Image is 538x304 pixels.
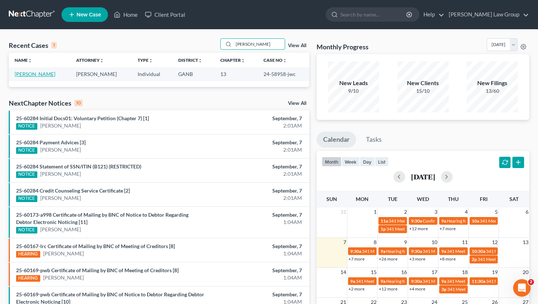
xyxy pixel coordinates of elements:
span: 341 Meeting for [PERSON_NAME] [423,248,489,254]
span: 19 [491,268,498,277]
a: 25-60284 Statement of SSN/ITIN (B121) (RESTRICTED) [16,163,141,170]
a: Chapterunfold_more [220,57,245,63]
a: +7 more [440,226,456,231]
span: 20 [522,268,529,277]
div: 2:01AM [212,194,302,202]
a: Attorneyunfold_more [76,57,104,63]
div: NextChapter Notices [9,99,83,107]
button: week [341,157,360,167]
i: unfold_more [198,58,202,63]
span: 17 [431,268,438,277]
span: 9:30a [350,248,361,254]
span: 9a [381,278,385,284]
span: 9a [350,278,355,284]
a: Nameunfold_more [15,57,32,63]
span: 9 [403,238,408,247]
td: [PERSON_NAME] [70,67,132,81]
a: [PERSON_NAME] [15,71,55,77]
span: Wed [417,196,429,202]
div: 13/60 [467,87,518,95]
span: 2p [472,256,477,262]
span: 7 [343,238,347,247]
span: 14 [340,268,347,277]
span: New Case [76,12,101,18]
i: unfold_more [241,58,245,63]
span: 9a [381,248,385,254]
div: NOTICE [16,171,37,178]
a: Client Portal [141,8,189,21]
a: [PERSON_NAME] [40,122,81,129]
a: +4 more [409,286,425,292]
span: 9a [441,278,446,284]
a: +2 more [348,286,365,292]
a: +12 more [409,226,428,231]
a: +12 more [379,286,397,292]
span: 341 Meeting for [PERSON_NAME] [447,286,513,292]
span: 15 [370,268,377,277]
div: New Filings [467,79,518,87]
span: Mon [356,196,369,202]
a: [PERSON_NAME] [43,250,84,257]
div: September, 7 [212,163,302,170]
button: list [375,157,389,167]
div: September, 7 [212,267,302,274]
span: 3p [441,286,447,292]
span: 341 Meeting for [PERSON_NAME] [423,278,489,284]
div: 1:04AM [212,250,302,257]
a: View All [288,101,306,106]
span: 2 [403,208,408,216]
input: Search by name... [340,8,407,21]
a: Tasks [359,132,388,148]
td: GANB [172,67,214,81]
td: Individual [132,67,172,81]
span: 4 [464,208,468,216]
span: 341 Meeting for [PERSON_NAME] [386,226,452,232]
td: 24-58958-jwc [258,67,309,81]
a: Typeunfold_more [138,57,153,63]
div: HEARING [16,275,40,282]
span: 13 [522,238,529,247]
div: New Leads [328,79,379,87]
div: Recent Cases [9,41,57,50]
a: Help [420,8,444,21]
div: 2:01AM [212,170,302,178]
a: 25-60284 Initial Docs01: Voluntary Petition (Chapter 7) [1] [16,115,149,121]
div: 9/10 [328,87,379,95]
span: 9a [441,218,446,224]
a: [PERSON_NAME] [43,274,84,281]
a: +26 more [379,256,397,262]
span: Sun [326,196,337,202]
span: 9:30a [411,218,422,224]
span: 8 [373,238,377,247]
div: September, 7 [212,291,302,298]
input: Search by name... [233,39,285,49]
span: 11a [381,218,388,224]
a: [PERSON_NAME] [40,194,81,202]
div: 15/10 [397,87,449,95]
a: [PERSON_NAME] [40,146,81,153]
span: 341 Meeting for [PERSON_NAME] [356,278,422,284]
span: Tue [388,196,397,202]
a: Calendar [317,132,356,148]
a: +8 more [440,256,456,262]
a: [PERSON_NAME] Law Group [445,8,529,21]
a: 25-60169-pwb Certificate of Mailing by BNC of Meeting of Creditors [8] [16,267,179,273]
i: unfold_more [149,58,153,63]
div: 1:04AM [212,218,302,226]
span: Hearing for [PERSON_NAME] [386,278,443,284]
div: September, 7 [212,187,302,194]
span: 1p [381,226,386,232]
span: Confirmation Hearing for [PERSON_NAME] [423,218,507,224]
span: 341 Meeting for [PERSON_NAME] [389,218,455,224]
h2: [DATE] [411,173,435,180]
span: 2 [528,279,534,285]
a: 25-60284 Credit Counseling Service Certificate [2] [16,187,130,194]
div: New Clients [397,79,449,87]
a: +3 more [409,256,425,262]
span: Sat [509,196,519,202]
div: September, 7 [212,139,302,146]
div: 1 [51,42,57,49]
div: NOTICE [16,147,37,154]
a: +7 more [348,256,365,262]
div: NOTICE [16,123,37,130]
